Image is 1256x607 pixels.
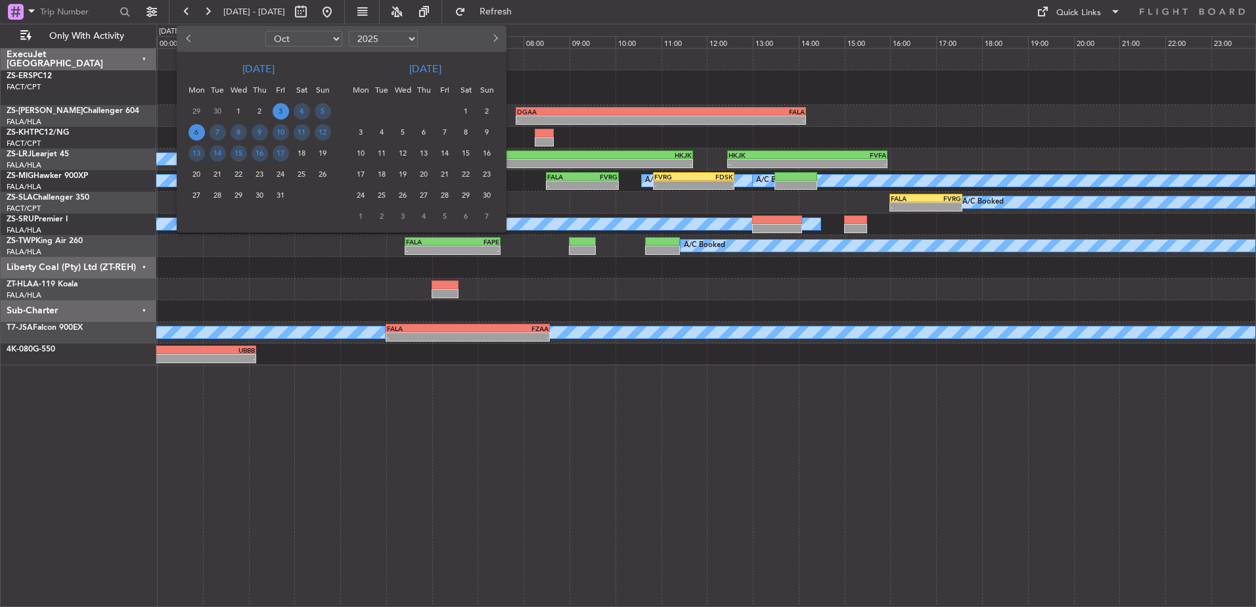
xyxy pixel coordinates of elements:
div: 11-10-2025 [291,122,312,143]
span: 20 [189,166,205,183]
div: 23-11-2025 [476,164,497,185]
div: 23-10-2025 [249,164,270,185]
span: 1 [231,103,247,120]
span: 16 [479,145,495,162]
div: 12-10-2025 [312,122,333,143]
span: 5 [315,103,331,120]
div: 12-11-2025 [392,143,413,164]
span: 6 [189,124,205,141]
div: 18-11-2025 [371,164,392,185]
span: 19 [395,166,411,183]
span: 13 [189,145,205,162]
div: Sun [312,79,333,101]
div: 9-10-2025 [249,122,270,143]
span: 29 [231,187,247,204]
span: 7 [437,124,453,141]
div: 7-10-2025 [207,122,228,143]
span: 8 [231,124,247,141]
div: 2-11-2025 [476,101,497,122]
div: 30-11-2025 [476,185,497,206]
span: 10 [353,145,369,162]
div: 16-10-2025 [249,143,270,164]
span: 13 [416,145,432,162]
div: 1-11-2025 [455,101,476,122]
div: 29-11-2025 [455,185,476,206]
button: Previous month [182,28,196,49]
div: 4-12-2025 [413,206,434,227]
span: 25 [294,166,310,183]
span: 28 [210,187,226,204]
div: 8-11-2025 [455,122,476,143]
div: 4-11-2025 [371,122,392,143]
span: 27 [416,187,432,204]
div: 28-11-2025 [434,185,455,206]
div: Tue [371,79,392,101]
div: 21-11-2025 [434,164,455,185]
span: 12 [395,145,411,162]
div: 13-10-2025 [186,143,207,164]
div: 10-10-2025 [270,122,291,143]
select: Select month [265,31,342,47]
div: 19-11-2025 [392,164,413,185]
div: 19-10-2025 [312,143,333,164]
div: 22-11-2025 [455,164,476,185]
div: 25-11-2025 [371,185,392,206]
div: Sat [455,79,476,101]
span: 15 [458,145,474,162]
div: Mon [186,79,207,101]
span: 28 [437,187,453,204]
button: Next month [487,28,502,49]
div: 26-11-2025 [392,185,413,206]
span: 22 [458,166,474,183]
span: 20 [416,166,432,183]
span: 14 [210,145,226,162]
span: 1 [353,208,369,225]
span: 6 [458,208,474,225]
span: 26 [395,187,411,204]
div: 26-10-2025 [312,164,333,185]
span: 29 [458,187,474,204]
div: 8-10-2025 [228,122,249,143]
div: 10-11-2025 [350,143,371,164]
span: 25 [374,187,390,204]
span: 30 [252,187,268,204]
span: 12 [315,124,331,141]
div: Sun [476,79,497,101]
div: Sat [291,79,312,101]
div: 9-11-2025 [476,122,497,143]
div: 27-11-2025 [413,185,434,206]
div: Wed [392,79,413,101]
div: 15-11-2025 [455,143,476,164]
span: 17 [353,166,369,183]
span: 22 [231,166,247,183]
span: 6 [416,124,432,141]
div: 3-10-2025 [270,101,291,122]
div: 2-12-2025 [371,206,392,227]
div: 6-10-2025 [186,122,207,143]
div: 29-9-2025 [186,101,207,122]
div: Thu [249,79,270,101]
span: 7 [210,124,226,141]
div: Wed [228,79,249,101]
div: Thu [413,79,434,101]
div: 1-12-2025 [350,206,371,227]
div: 11-11-2025 [371,143,392,164]
div: 16-11-2025 [476,143,497,164]
span: 24 [273,166,289,183]
div: 3-11-2025 [350,122,371,143]
span: 3 [353,124,369,141]
div: 6-11-2025 [413,122,434,143]
div: 1-10-2025 [228,101,249,122]
span: 9 [252,124,268,141]
div: 7-12-2025 [476,206,497,227]
span: 18 [294,145,310,162]
span: 16 [252,145,268,162]
div: 22-10-2025 [228,164,249,185]
div: 4-10-2025 [291,101,312,122]
div: 30-10-2025 [249,185,270,206]
div: 17-11-2025 [350,164,371,185]
span: 8 [458,124,474,141]
span: 3 [273,103,289,120]
div: 18-10-2025 [291,143,312,164]
span: 21 [210,166,226,183]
